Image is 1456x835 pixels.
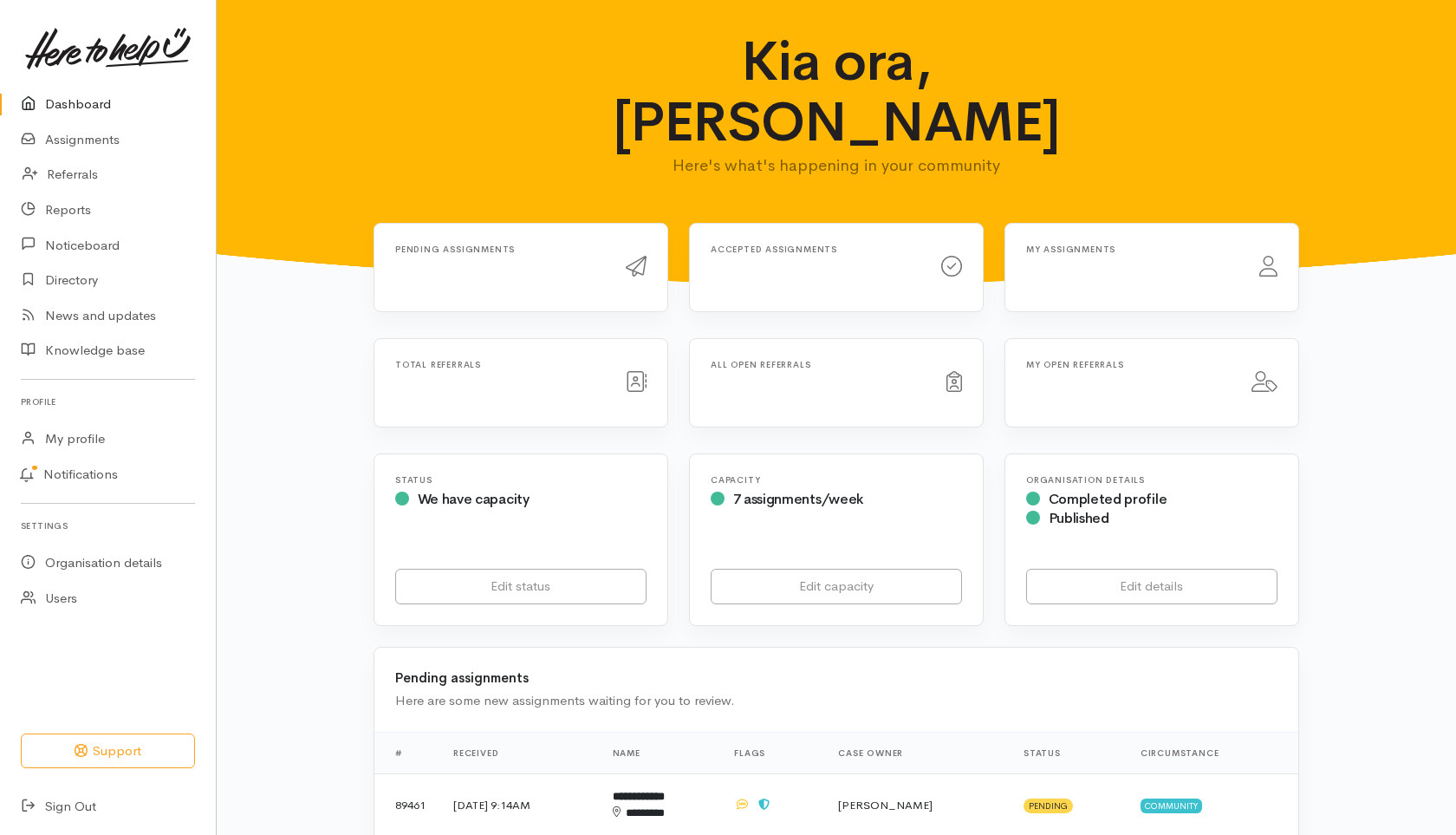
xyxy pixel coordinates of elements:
span: We have capacity [418,490,530,508]
th: Name [599,732,721,773]
h6: Organisation Details [1026,475,1277,485]
h6: Status [395,475,647,485]
b: Pending assignments [395,669,529,686]
h6: All open referrals [711,360,926,369]
th: # [374,732,439,773]
a: Edit status [395,569,647,604]
th: Circumstance [1127,732,1298,773]
span: Completed profile [1049,490,1167,508]
h6: Pending assignments [395,245,605,254]
span: 7 assignments/week [733,490,863,508]
div: Here are some new assignments waiting for you to review. [395,691,1277,711]
h6: My assignments [1026,245,1238,254]
button: Support [21,734,195,769]
span: Published [1049,509,1109,527]
span: Pending [1024,799,1073,812]
th: Flags [720,732,824,773]
h6: Capacity [711,475,962,485]
span: Community [1141,799,1202,812]
h6: Profile [21,390,195,414]
th: Received [439,732,599,773]
p: Here's what's happening in your community [548,153,1126,178]
th: Status [1010,732,1127,773]
h6: Total referrals [395,360,605,369]
a: Edit details [1026,569,1277,604]
a: Edit capacity [711,569,962,604]
h1: Kia ora, [PERSON_NAME] [548,31,1126,153]
h6: My open referrals [1026,360,1231,369]
h6: Settings [21,514,195,538]
h6: Accepted assignments [711,245,920,254]
th: Case Owner [824,732,1010,773]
